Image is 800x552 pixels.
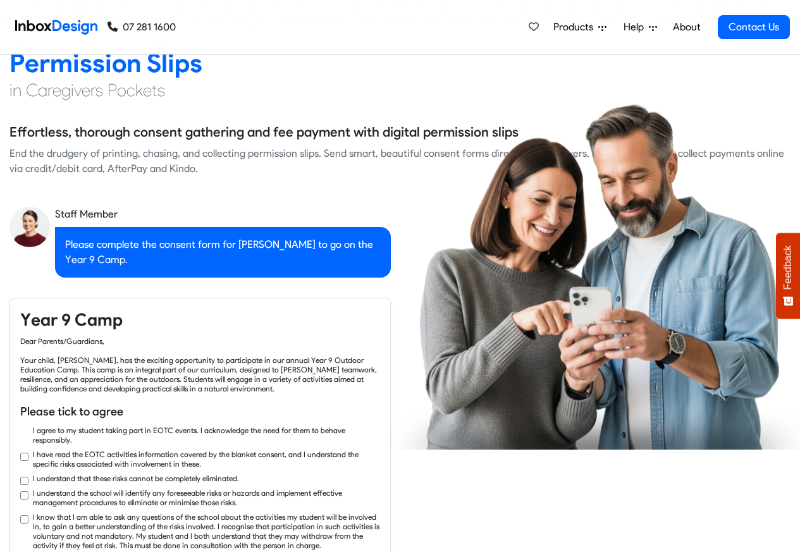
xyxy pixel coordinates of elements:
[55,207,391,222] div: Staff Member
[776,233,800,319] button: Feedback - Show survey
[669,15,704,40] a: About
[9,79,791,102] h4: in Caregivers Pockets
[55,227,391,278] div: Please complete the consent form for [PERSON_NAME] to go on the Year 9 Camp.
[9,123,519,142] h5: Effortless, thorough consent gathering and fee payment with digital permission slips
[618,15,662,40] a: Help
[20,403,380,420] h6: Please tick to agree
[782,245,794,290] span: Feedback
[33,474,239,483] label: I understand that these risks cannot be completely eliminated.
[20,336,380,393] div: Dear Parents/Guardians, Your child, [PERSON_NAME], has the exciting opportunity to participate in...
[553,20,598,35] span: Products
[33,450,380,469] label: I have read the EOTC activities information covered by the blanket consent, and I understand the ...
[9,207,50,247] img: staff_avatar.png
[108,20,176,35] a: 07 281 1600
[9,47,791,79] h2: Permission Slips
[20,309,380,331] h4: Year 9 Camp
[548,15,612,40] a: Products
[624,20,649,35] span: Help
[33,426,380,445] label: I agree to my student taking part in EOTC events. I acknowledge the need for them to behave respo...
[718,15,790,39] a: Contact Us
[9,146,791,176] div: End the drudgery of printing, chasing, and collecting permission slips. Send smart, beautiful con...
[33,488,380,507] label: I understand the school will identify any foreseeable risks or hazards and implement effective ma...
[33,512,380,550] label: I know that I am able to ask any questions of the school about the activities my student will be ...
